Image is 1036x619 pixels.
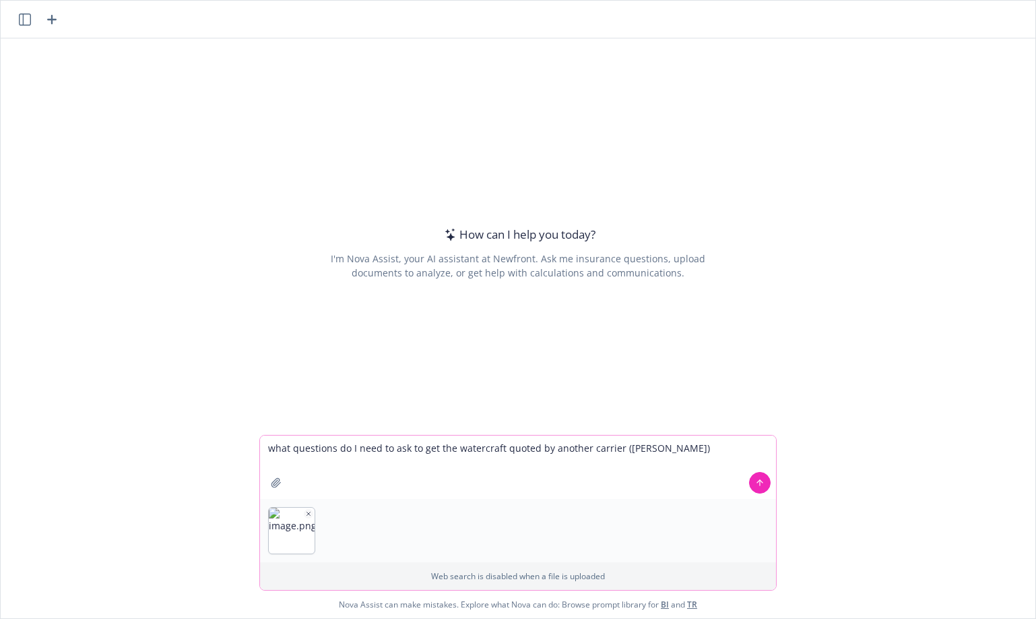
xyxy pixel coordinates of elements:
a: BI [661,599,669,610]
img: image.png [269,508,315,554]
div: How can I help you today? [441,226,595,243]
textarea: what questions do I need to ask to get the watercraft quoted by another carrier ([PERSON_NAME]) [260,436,776,499]
p: Web search is disabled when a file is uploaded [268,570,768,582]
div: I'm Nova Assist, your AI assistant at Newfront. Ask me insurance questions, upload documents to a... [328,252,707,280]
a: TR [687,599,697,610]
span: Nova Assist can make mistakes. Explore what Nova can do: Browse prompt library for and [6,591,1030,618]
